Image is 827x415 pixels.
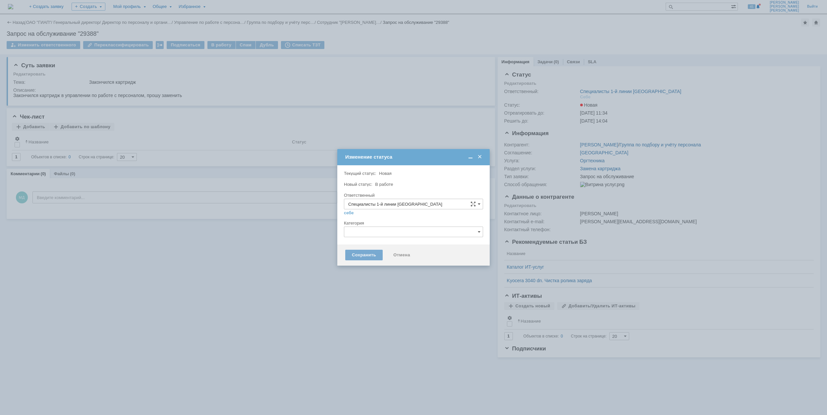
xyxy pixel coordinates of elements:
label: Новый статус: [344,182,372,187]
div: Изменение статуса [345,154,483,160]
label: Текущий статус: [344,171,376,176]
a: себе [344,210,354,216]
div: Ответственный [344,193,482,197]
div: Категория [344,221,482,225]
span: Сложная форма [470,201,476,207]
span: Новая [379,171,392,176]
span: Свернуть (Ctrl + M) [467,154,474,160]
span: В работе [375,182,393,187]
span: Закрыть [476,154,483,160]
